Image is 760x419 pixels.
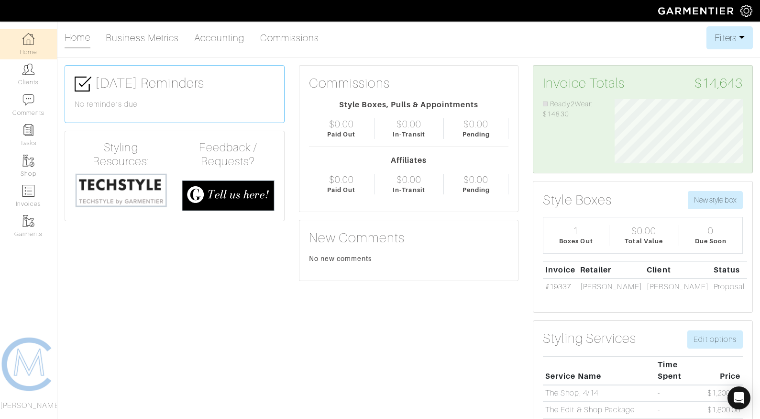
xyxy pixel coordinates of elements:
td: [PERSON_NAME] [645,278,711,295]
h6: No reminders due [75,100,275,109]
div: 0 [708,225,714,237]
img: feedback_requests-3821251ac2bd56c73c230f3229a5b25d6eb027adea667894f41107c140538ee0.png [182,180,275,211]
a: Business Metrics [106,28,179,47]
th: Retailer [578,261,644,278]
a: Commissions [260,28,319,47]
img: dashboard-icon-dbcd8f5a0b271acd01030246c82b418ddd0df26cd7fceb0bd07c9910d44c42f6.png [22,33,34,45]
td: Proposal [711,278,747,295]
h3: [DATE] Reminders [75,75,275,92]
div: Pending [463,185,490,194]
div: In-Transit [393,185,425,194]
td: $1,800.00 [705,402,743,419]
img: check-box-icon-36a4915ff3ba2bd8f6e4f29bc755bb66becd62c870f447fc0dd1365fcfddab58.png [75,76,91,92]
th: Time Spent [655,356,705,385]
a: Accounting [194,28,245,47]
a: Edit options [687,330,743,349]
button: New style box [688,191,743,209]
div: Paid Out [327,185,355,194]
div: $0.00 [397,174,421,185]
th: Client [645,261,711,278]
div: Open Intercom Messenger [727,386,750,409]
th: Service Name [543,356,655,385]
img: reminder-icon-8004d30b9f0a5d33ae49ab947aed9ed385cf756f9e5892f1edd6e32f2345188e.png [22,124,34,136]
td: - [655,402,705,419]
button: Filters [706,26,753,49]
li: Ready2Wear: $14830 [543,99,600,120]
div: 1 [573,225,579,237]
div: No new comments [309,254,509,263]
div: $0.00 [329,118,354,130]
h3: Style Boxes [543,192,612,208]
a: #19337 [545,283,571,291]
div: $0.00 [329,174,354,185]
div: Paid Out [327,130,355,139]
td: The Shop, 4/14 [543,385,655,402]
div: Style Boxes, Pulls & Appointments [309,99,509,111]
h3: New Comments [309,230,509,246]
div: Pending [463,130,490,139]
td: [PERSON_NAME] [578,278,644,295]
span: $14,643 [694,75,743,91]
th: Price [705,356,743,385]
td: $1,200.00 [705,385,743,402]
th: Status [711,261,747,278]
img: orders-icon-0abe47150d42831381b5fb84f609e132dff9fe21cb692f30cb5eec754e2cba89.png [22,185,34,197]
img: techstyle-93310999766a10050dc78ceb7f971a75838126fd19372ce40ba20cdf6a89b94b.png [75,172,167,208]
div: $0.00 [397,118,421,130]
h3: Invoice Totals [543,75,743,91]
div: In-Transit [393,130,425,139]
div: $0.00 [463,118,488,130]
img: clients-icon-6bae9207a08558b7cb47a8932f037763ab4055f8c8b6bfacd5dc20c3e0201464.png [22,63,34,75]
img: garments-icon-b7da505a4dc4fd61783c78ac3ca0ef83fa9d6f193b1c9dc38574b1d14d53ca28.png [22,155,34,167]
img: comment-icon-a0a6a9ef722e966f86d9cbdc48e553b5cf19dbc54f86b18d962a5391bc8f6eb6.png [22,94,34,106]
img: gear-icon-white-bd11855cb880d31180b6d7d6211b90ccbf57a29d726f0c71d8c61bd08dd39cc2.png [740,5,752,17]
div: Boxes Out [559,237,593,246]
div: $0.00 [463,174,488,185]
div: $0.00 [631,225,656,237]
div: Total Value [625,237,663,246]
h3: Styling Services [543,330,636,347]
h3: Commissions [309,75,390,91]
td: - [655,385,705,402]
h4: Styling Resources: [75,141,167,169]
a: Home [65,28,90,48]
th: Invoice [543,261,578,278]
img: garmentier-logo-header-white-b43fb05a5012e4ada735d5af1a66efaba907eab6374d6393d1fbf88cb4ef424d.png [653,2,740,19]
img: garments-icon-b7da505a4dc4fd61783c78ac3ca0ef83fa9d6f193b1c9dc38574b1d14d53ca28.png [22,215,34,227]
td: The Edit & Shop Package [543,402,655,419]
div: Due Soon [695,237,727,246]
h4: Feedback / Requests? [182,141,275,169]
div: Affiliates [309,155,509,166]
